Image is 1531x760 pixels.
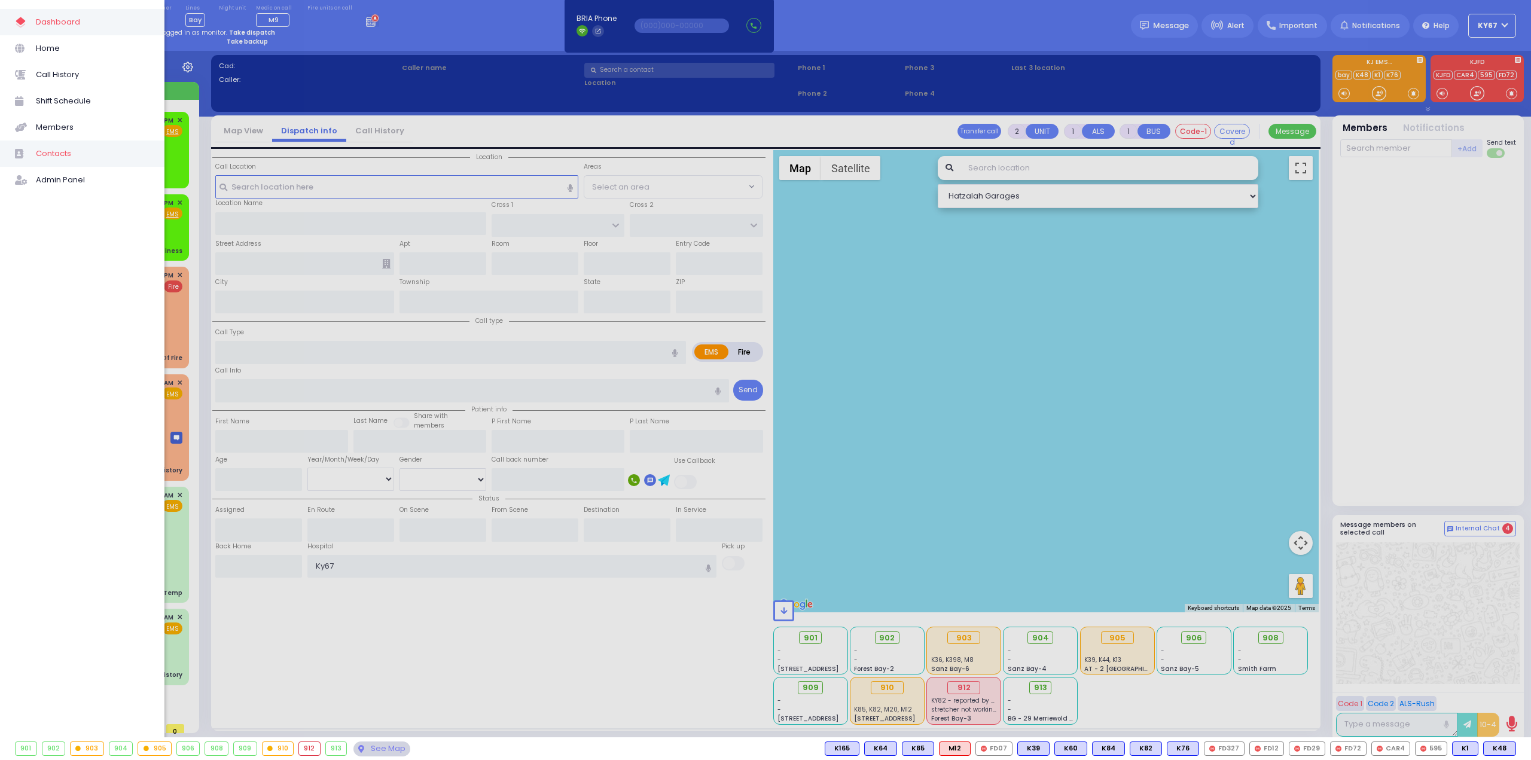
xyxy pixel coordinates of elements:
[263,742,294,755] div: 910
[939,741,971,756] div: M12
[1483,741,1516,756] div: BLS
[939,741,971,756] div: ALS
[299,742,320,755] div: 912
[1249,741,1284,756] div: FD12
[1092,741,1125,756] div: BLS
[902,741,934,756] div: BLS
[825,741,859,756] div: BLS
[36,41,150,56] span: Home
[1054,741,1087,756] div: K60
[36,172,150,188] span: Admin Panel
[36,120,150,135] span: Members
[36,14,150,30] span: Dashboard
[36,146,150,161] span: Contacts
[1371,741,1410,756] div: CAR4
[1289,741,1325,756] div: FD29
[825,741,859,756] div: K165
[1452,741,1478,756] div: K1
[864,741,897,756] div: K64
[177,742,200,755] div: 906
[1017,741,1050,756] div: K39
[981,746,987,752] img: red-radio-icon.svg
[975,741,1012,756] div: FD07
[109,742,133,755] div: 904
[326,742,347,755] div: 913
[1335,746,1341,752] img: red-radio-icon.svg
[16,742,36,755] div: 901
[36,93,150,109] span: Shift Schedule
[1452,741,1478,756] div: BLS
[1204,741,1245,756] div: FD327
[1054,741,1087,756] div: BLS
[1294,746,1300,752] img: red-radio-icon.svg
[138,742,171,755] div: 905
[36,67,150,83] span: Call History
[353,741,410,756] div: See map
[1167,741,1199,756] div: K76
[902,741,934,756] div: K85
[205,742,228,755] div: 908
[1167,741,1199,756] div: BLS
[864,741,897,756] div: BLS
[234,742,257,755] div: 909
[1130,741,1162,756] div: K82
[1377,746,1383,752] img: red-radio-icon.svg
[1017,741,1050,756] div: BLS
[71,742,103,755] div: 903
[1092,741,1125,756] div: K84
[1483,741,1516,756] div: K48
[1330,741,1367,756] div: FD72
[1415,741,1447,756] div: 595
[1255,746,1261,752] img: red-radio-icon.svg
[42,742,65,755] div: 902
[1209,746,1215,752] img: red-radio-icon.svg
[1420,746,1426,752] img: red-radio-icon.svg
[1130,741,1162,756] div: BLS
